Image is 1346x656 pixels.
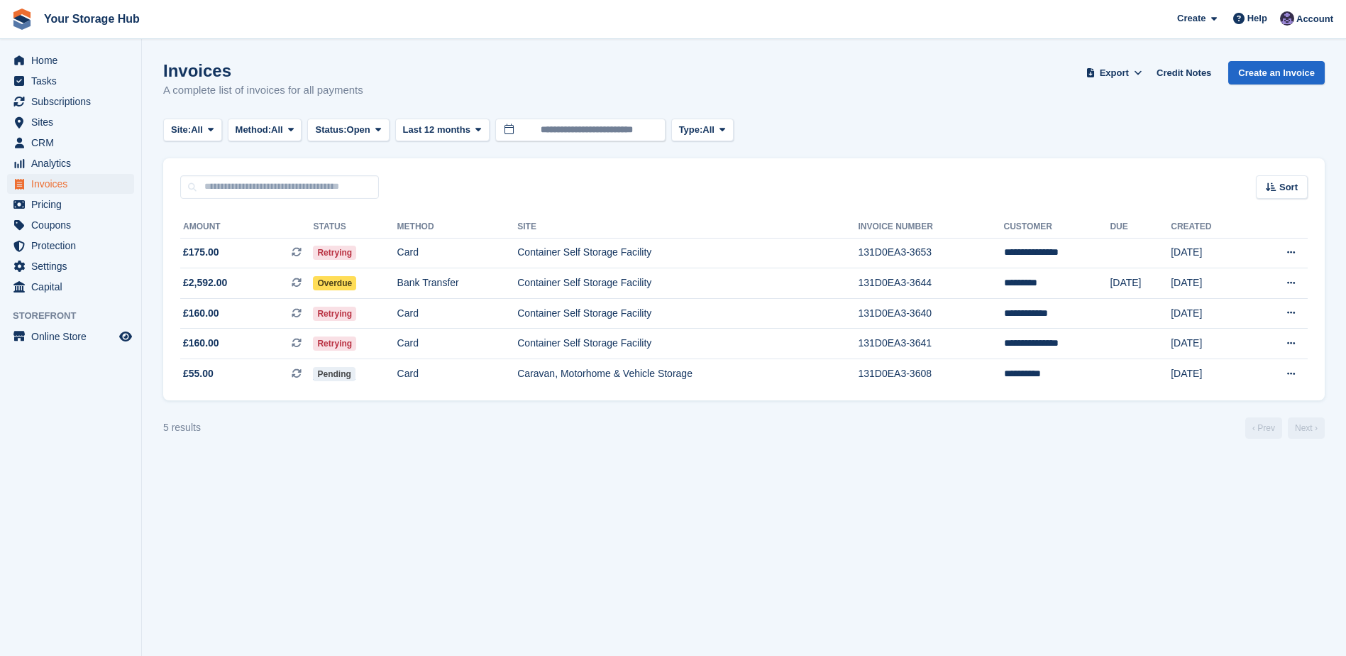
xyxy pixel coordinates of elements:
[236,123,272,137] span: Method:
[1151,61,1217,84] a: Credit Notes
[11,9,33,30] img: stora-icon-8386f47178a22dfd0bd8f6a31ec36ba5ce8667c1dd55bd0f319d3a0aa187defe.svg
[163,82,363,99] p: A complete list of invoices for all payments
[13,309,141,323] span: Storefront
[395,119,490,142] button: Last 12 months
[1171,268,1250,299] td: [DATE]
[1245,417,1282,439] a: Previous
[347,123,370,137] span: Open
[7,195,134,214] a: menu
[191,123,203,137] span: All
[7,153,134,173] a: menu
[1171,329,1250,359] td: [DATE]
[397,216,518,239] th: Method
[313,246,356,260] span: Retrying
[307,119,389,142] button: Status: Open
[702,123,715,137] span: All
[517,298,858,329] td: Container Self Storage Facility
[7,215,134,235] a: menu
[228,119,302,142] button: Method: All
[163,119,222,142] button: Site: All
[7,236,134,256] a: menu
[1004,216,1110,239] th: Customer
[1247,11,1267,26] span: Help
[163,420,201,435] div: 5 results
[858,268,1003,299] td: 131D0EA3-3644
[31,327,116,346] span: Online Store
[31,71,116,91] span: Tasks
[7,71,134,91] a: menu
[397,298,518,329] td: Card
[31,153,116,173] span: Analytics
[31,92,116,111] span: Subscriptions
[1288,417,1325,439] a: Next
[671,119,734,142] button: Type: All
[31,112,116,132] span: Sites
[517,268,858,299] td: Container Self Storage Facility
[7,174,134,194] a: menu
[1228,61,1325,84] a: Create an Invoice
[31,236,116,256] span: Protection
[180,216,313,239] th: Amount
[1171,216,1250,239] th: Created
[858,359,1003,389] td: 131D0EA3-3608
[183,245,219,260] span: £175.00
[397,329,518,359] td: Card
[313,307,356,321] span: Retrying
[397,238,518,268] td: Card
[7,50,134,70] a: menu
[31,256,116,276] span: Settings
[183,275,227,290] span: £2,592.00
[1296,12,1333,26] span: Account
[397,268,518,299] td: Bank Transfer
[171,123,191,137] span: Site:
[403,123,470,137] span: Last 12 months
[858,298,1003,329] td: 131D0EA3-3640
[1110,216,1171,239] th: Due
[31,50,116,70] span: Home
[183,366,214,381] span: £55.00
[31,215,116,235] span: Coupons
[1100,66,1129,80] span: Export
[183,336,219,351] span: £160.00
[858,238,1003,268] td: 131D0EA3-3653
[183,306,219,321] span: £160.00
[117,328,134,345] a: Preview store
[7,92,134,111] a: menu
[858,329,1003,359] td: 131D0EA3-3641
[517,238,858,268] td: Container Self Storage Facility
[271,123,283,137] span: All
[31,195,116,214] span: Pricing
[38,7,145,31] a: Your Storage Hub
[163,61,363,80] h1: Invoices
[7,327,134,346] a: menu
[313,216,397,239] th: Status
[315,123,346,137] span: Status:
[679,123,703,137] span: Type:
[31,277,116,297] span: Capital
[1242,417,1328,439] nav: Page
[858,216,1003,239] th: Invoice Number
[397,359,518,389] td: Card
[7,112,134,132] a: menu
[1110,268,1171,299] td: [DATE]
[313,367,355,381] span: Pending
[1083,61,1145,84] button: Export
[7,133,134,153] a: menu
[1171,238,1250,268] td: [DATE]
[517,329,858,359] td: Container Self Storage Facility
[7,256,134,276] a: menu
[1171,298,1250,329] td: [DATE]
[31,174,116,194] span: Invoices
[7,277,134,297] a: menu
[31,133,116,153] span: CRM
[313,276,356,290] span: Overdue
[517,359,858,389] td: Caravan, Motorhome & Vehicle Storage
[1280,11,1294,26] img: Liam Beddard
[1177,11,1206,26] span: Create
[1171,359,1250,389] td: [DATE]
[1279,180,1298,195] span: Sort
[313,337,356,351] span: Retrying
[517,216,858,239] th: Site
